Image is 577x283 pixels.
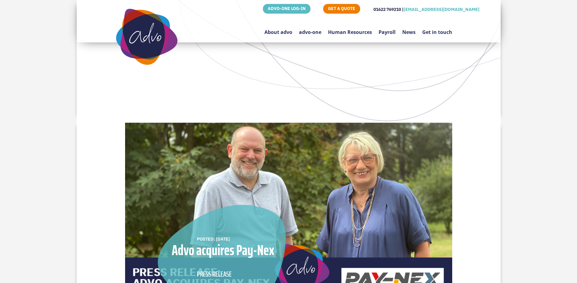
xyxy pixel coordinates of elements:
[379,15,396,44] a: Payroll
[197,236,279,242] div: POSTED: [DATE]
[404,6,479,12] a: [EMAIL_ADDRESS][DOMAIN_NAME]
[197,268,262,280] div: PRESS RELEASE
[402,15,416,44] a: News
[323,4,360,14] a: GET A QUOTE
[328,15,372,44] a: Human Resources
[373,7,404,12] span: 01622 769210 |
[263,4,310,14] a: ADVO-ONE LOG-IN
[422,15,452,44] a: Get in touch
[264,15,292,44] a: About advo
[158,243,289,258] div: Advo acquires Pay-Nex
[299,15,321,44] a: advo-one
